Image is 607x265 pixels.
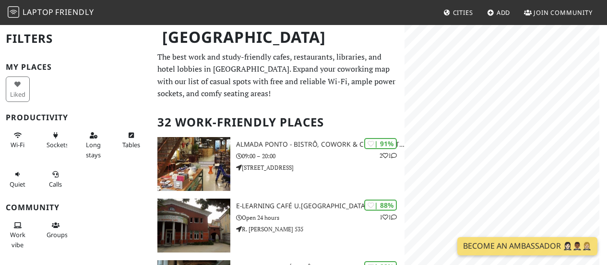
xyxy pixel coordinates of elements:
[483,4,514,21] a: Add
[86,140,101,159] span: Long stays
[82,127,106,163] button: Long stays
[6,166,30,192] button: Quiet
[364,200,397,211] div: | 88%
[6,127,30,153] button: Wi-Fi
[155,24,403,50] h1: [GEOGRAPHIC_DATA]
[380,151,397,160] p: 2 1
[236,163,405,172] p: [STREET_ADDRESS]
[6,24,146,53] h2: Filters
[8,6,19,18] img: LaptopFriendly
[152,137,405,191] a: Almada Ponto - Bistrô, Cowork & Concept Store | 91% 21 Almada Ponto - Bistrô, Cowork & Concept St...
[534,8,593,17] span: Join Community
[6,217,30,252] button: Work vibe
[236,151,405,161] p: 09:00 – 20:00
[44,166,68,192] button: Calls
[497,8,511,17] span: Add
[55,7,94,17] span: Friendly
[6,203,146,212] h3: Community
[6,63,146,72] h3: My Places
[152,199,405,252] a: e-learning Café U.Porto | 88% 11 e-learning Café U.[GEOGRAPHIC_DATA] Open 24 hours R. [PERSON_NAM...
[44,217,68,243] button: Groups
[23,7,54,17] span: Laptop
[364,138,397,149] div: | 91%
[47,140,69,149] span: Power sockets
[10,180,25,189] span: Quiet
[453,8,473,17] span: Cities
[157,199,230,252] img: e-learning Café U.Porto
[236,140,405,149] h3: Almada Ponto - Bistrô, Cowork & Concept Store
[10,230,25,249] span: People working
[8,4,94,21] a: LaptopFriendly LaptopFriendly
[236,225,405,234] p: R. [PERSON_NAME] 535
[47,230,68,239] span: Group tables
[157,108,399,137] h2: 32 Work-Friendly Places
[122,140,140,149] span: Work-friendly tables
[440,4,477,21] a: Cities
[44,127,68,153] button: Sockets
[6,113,146,122] h3: Productivity
[236,202,405,210] h3: e-learning Café U.[GEOGRAPHIC_DATA]
[520,4,596,21] a: Join Community
[119,127,143,153] button: Tables
[457,237,597,255] a: Become an Ambassador 🤵🏻‍♀️🤵🏾‍♂️🤵🏼‍♀️
[11,140,24,149] span: Stable Wi-Fi
[157,51,399,100] p: The best work and study-friendly cafes, restaurants, libraries, and hotel lobbies in [GEOGRAPHIC_...
[157,137,230,191] img: Almada Ponto - Bistrô, Cowork & Concept Store
[236,213,405,222] p: Open 24 hours
[380,213,397,222] p: 1 1
[49,180,62,189] span: Video/audio calls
